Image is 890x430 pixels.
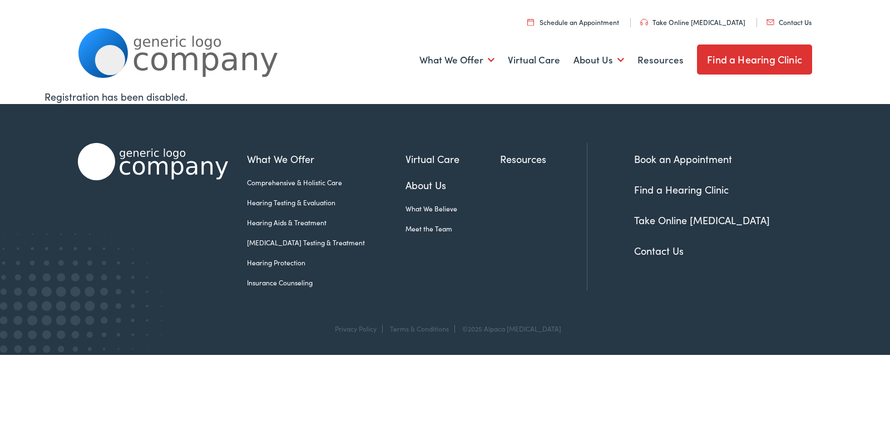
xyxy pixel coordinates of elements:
a: Terms & Conditions [390,324,449,333]
a: Schedule an Appointment [527,17,619,27]
a: Find a Hearing Clinic [697,45,812,75]
a: Resources [500,151,587,166]
div: ©2025 Alpaca [MEDICAL_DATA] [457,325,561,333]
a: About Us [573,39,624,81]
a: What We Offer [247,151,406,166]
a: Take Online [MEDICAL_DATA] [634,213,770,227]
a: Virtual Care [508,39,560,81]
a: Hearing Protection [247,258,406,268]
img: utility icon [527,18,534,26]
img: Alpaca Audiology [78,143,228,180]
img: utility icon [640,19,648,26]
a: Book an Appointment [634,152,732,166]
a: Comprehensive & Holistic Care [247,177,406,187]
a: Insurance Counseling [247,278,406,288]
div: Registration has been disabled. [44,89,845,104]
a: Resources [637,39,684,81]
a: Virtual Care [406,151,500,166]
a: Contact Us [634,244,684,258]
a: What We Offer [419,39,495,81]
a: Hearing Aids & Treatment [247,218,406,228]
a: What We Believe [406,204,500,214]
a: [MEDICAL_DATA] Testing & Treatment [247,238,406,248]
a: Hearing Testing & Evaluation [247,197,406,207]
img: utility icon [767,19,774,25]
a: Meet the Team [406,224,500,234]
a: Take Online [MEDICAL_DATA] [640,17,745,27]
a: Contact Us [767,17,812,27]
a: About Us [406,177,500,192]
a: Privacy Policy [335,324,377,333]
a: Find a Hearing Clinic [634,182,729,196]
